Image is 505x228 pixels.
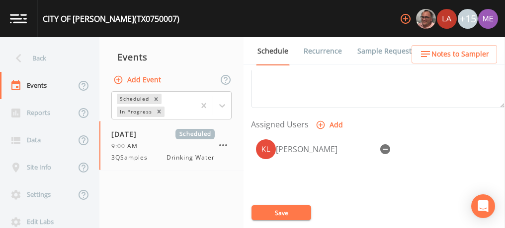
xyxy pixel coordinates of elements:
div: Remove Scheduled [151,94,162,104]
a: COC Details [429,37,471,65]
div: In Progress [117,107,154,117]
div: +15 [458,9,478,29]
button: Add Event [111,71,165,89]
div: [PERSON_NAME] [276,143,375,155]
label: Assigned Users [251,118,309,130]
div: Open Intercom Messenger [471,194,495,218]
img: logo [10,14,27,23]
span: 3QSamples [111,153,154,162]
img: 9c4450d90d3b8045b2e5fa62e4f92659 [256,139,276,159]
a: Schedule [256,37,290,65]
a: [DATE]Scheduled9:00 AM3QSamplesDrinking Water [99,121,244,171]
div: Events [99,45,244,69]
button: Add [314,116,347,134]
div: Mike Franklin [416,9,436,29]
span: Drinking Water [167,153,215,162]
div: Lauren Saenz [436,9,457,29]
span: Notes to Sampler [431,48,489,60]
span: Scheduled [175,129,215,139]
a: Sample Requests [356,37,417,65]
button: Save [252,205,311,220]
img: cf6e799eed601856facf0d2563d1856d [437,9,457,29]
div: Remove In Progress [154,107,165,117]
span: 9:00 AM [111,142,144,151]
div: CITY OF [PERSON_NAME] (TX0750007) [43,13,179,25]
img: d4d65db7c401dd99d63b7ad86343d265 [478,9,498,29]
div: Scheduled [117,94,151,104]
a: Forms [256,65,279,93]
button: Notes to Sampler [412,45,497,63]
img: e2d790fa78825a4bb76dcb6ab311d44c [416,9,436,29]
span: [DATE] [111,129,144,139]
a: Recurrence [302,37,343,65]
